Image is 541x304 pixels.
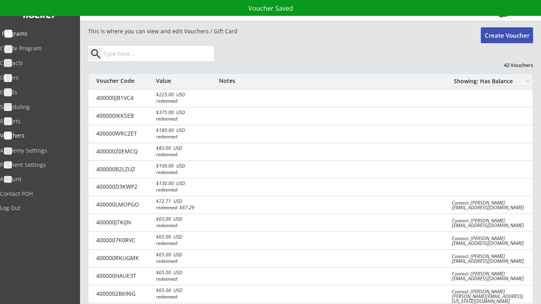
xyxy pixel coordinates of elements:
[96,255,152,261] div: 400000RKUGMK
[156,181,211,186] div: $130.00 USD
[96,273,152,279] div: 400000HAUE3T
[156,205,209,210] div: redeemed: $67.29
[452,218,528,228] div: Contact: [PERSON_NAME] [EMAIL_ADDRESS][DOMAIN_NAME]
[156,117,209,121] div: redeemed:
[156,288,211,293] div: $65.00 USD
[156,164,211,168] div: $100.00 USD
[452,201,528,210] div: Contact: [PERSON_NAME] [EMAIL_ADDRESS][DOMAIN_NAME]
[88,27,481,35] div: This is where you can view and edit Vouchers / Gift Card
[481,27,533,43] button: Create Voucher
[156,199,211,204] div: $72.71 USD
[156,252,211,257] div: $65.00 USD
[485,61,533,69] div: 42 Vouchers
[156,259,209,264] div: redeemed:
[452,236,528,246] div: Contact: [PERSON_NAME] [EMAIL_ADDRESS][DOMAIN_NAME]
[156,187,209,192] div: redeemed:
[96,95,152,101] div: 400000JB1VC4
[156,170,209,175] div: redeemed:
[156,294,209,299] div: redeemed:
[156,78,192,84] div: Value
[156,241,209,246] div: redeemed:
[156,110,211,115] div: $375.00 USD
[96,220,152,225] div: 400000JTKIJN
[452,289,528,304] div: Contact: [PERSON_NAME] [PERSON_NAME][EMAIL_ADDRESS][US_STATE][DOMAIN_NAME]
[219,78,440,84] div: Notes
[96,291,152,296] div: 4000002B696G
[156,277,209,281] div: redeemed:
[96,113,152,119] div: 400000IKKSEB
[156,152,209,157] div: redeemed:
[96,149,152,154] div: 400000Z0EMCQ
[96,131,152,136] div: 400000WRCZET
[156,128,211,133] div: $180.00 USD
[96,78,152,84] div: Voucher Code
[156,235,211,239] div: $65.00 USD
[156,134,209,139] div: redeemed:
[96,166,152,172] div: 400000B2LZUZ
[156,223,209,228] div: redeemed:
[102,46,214,61] input: Type here...
[452,254,528,264] div: Contact: [PERSON_NAME] [EMAIL_ADDRESS][DOMAIN_NAME]
[156,146,211,151] div: $83.00 USD
[156,217,211,222] div: $65.00 USD
[156,92,211,97] div: $225.00 USD
[2,31,73,36] div: Programs
[156,99,209,103] div: redeemed:
[452,271,528,281] div: Contact: [PERSON_NAME] [EMAIL_ADDRESS][DOMAIN_NAME]
[96,202,152,207] div: 400000LMOPGO
[96,237,152,243] div: 4000007K0RVC
[89,48,102,60] button: search
[156,270,211,275] div: $65.00 USD
[96,184,152,189] div: 400000D3KWP2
